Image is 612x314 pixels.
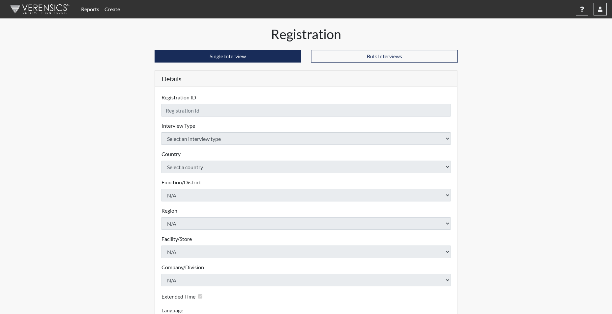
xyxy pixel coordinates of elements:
[161,104,451,117] input: Insert a Registration ID, which needs to be a unique alphanumeric value for each interviewee
[161,150,181,158] label: Country
[161,292,205,301] div: Checking this box will provide the interviewee with an accomodation of extra time to answer each ...
[155,26,458,42] h1: Registration
[155,71,457,87] h5: Details
[161,122,195,130] label: Interview Type
[161,178,201,186] label: Function/District
[311,50,458,63] button: Bulk Interviews
[161,263,204,271] label: Company/Division
[161,293,195,301] label: Extended Time
[161,207,177,215] label: Region
[155,50,301,63] button: Single Interview
[102,3,123,16] a: Create
[78,3,102,16] a: Reports
[161,93,196,101] label: Registration ID
[161,235,192,243] label: Facility/Store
